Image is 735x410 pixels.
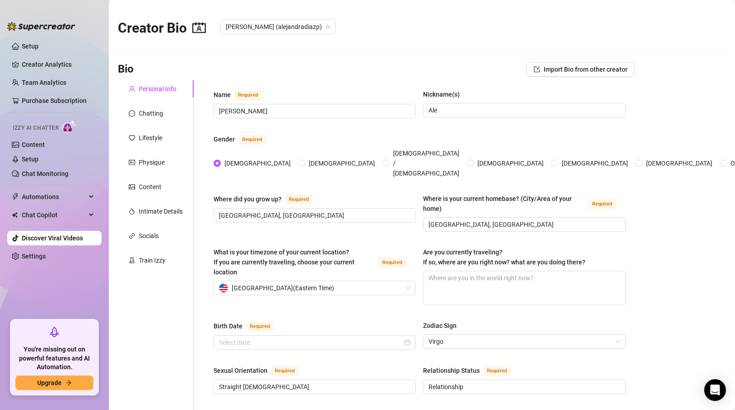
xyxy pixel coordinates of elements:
input: Nickname(s) [428,105,618,115]
label: Name [214,89,272,100]
span: Izzy AI Chatter [13,124,58,132]
a: Discover Viral Videos [22,234,83,242]
span: thunderbolt [12,193,19,200]
div: Lifestyle [139,133,162,143]
span: Required [246,322,273,332]
div: Sexual Orientation [214,366,268,376]
span: What is your timezone of your current location? If you are currently traveling, choose your curre... [214,249,355,276]
span: [GEOGRAPHIC_DATA] ( Eastern Time ) [232,281,334,295]
span: Required [379,258,406,268]
input: Where did you grow up? [219,210,409,220]
input: Relationship Status [428,382,618,392]
span: arrow-right [65,380,72,386]
a: Creator Analytics [22,57,94,72]
span: picture [129,184,135,190]
span: [DEMOGRAPHIC_DATA] [305,158,379,168]
span: Required [271,366,298,376]
a: Team Analytics [22,79,66,86]
a: Chat Monitoring [22,170,68,177]
img: us [219,283,228,293]
span: Are you currently traveling? If so, where are you right now? what are you doing there? [423,249,585,266]
a: Purchase Subscription [22,93,94,108]
input: Name [219,106,409,116]
img: AI Chatter [62,120,76,133]
span: Required [589,199,616,209]
label: Where is your current homebase? (City/Area of your home) [423,194,625,214]
span: experiment [129,257,135,264]
span: Virgo [428,335,620,348]
span: You're missing out on powerful features and AI Automation. [15,345,93,372]
img: Chat Copilot [12,212,18,218]
div: Birth Date [214,321,243,331]
span: import [534,66,540,73]
div: Socials [139,231,159,241]
button: Upgradearrow-right [15,376,93,390]
span: Import Bio from other creator [544,66,628,73]
span: user [129,86,135,92]
label: Nickname(s) [423,89,466,99]
span: message [129,110,135,117]
a: Setup [22,156,39,163]
span: [DEMOGRAPHIC_DATA] [474,158,547,168]
div: Open Intercom Messenger [704,379,726,401]
span: Required [483,366,511,376]
div: Intimate Details [139,206,183,216]
label: Where did you grow up? [214,194,322,205]
label: Gender [214,134,276,145]
div: Physique [139,157,165,167]
div: Content [139,182,161,192]
span: Required [285,195,312,205]
div: Zodiac Sign [423,321,457,331]
div: Nickname(s) [423,89,460,99]
span: heart [129,135,135,141]
a: Settings [22,253,46,260]
h3: Bio [118,62,134,77]
div: Where did you grow up? [214,194,282,204]
input: Birth Date [219,337,402,347]
span: [DEMOGRAPHIC_DATA] [643,158,716,168]
input: Where is your current homebase? (City/Area of your home) [428,220,618,229]
label: Zodiac Sign [423,321,463,331]
span: Automations [22,190,86,204]
span: link [129,233,135,239]
span: [DEMOGRAPHIC_DATA] / [DEMOGRAPHIC_DATA] [389,148,463,178]
div: Where is your current homebase? (City/Area of your home) [423,194,584,214]
label: Birth Date [214,321,283,332]
a: Content [22,141,45,148]
a: Setup [22,43,39,50]
div: Name [214,90,231,100]
span: Chat Copilot [22,208,86,222]
label: Relationship Status [423,365,521,376]
div: Relationship Status [423,366,480,376]
label: Sexual Orientation [214,365,308,376]
div: Chatting [139,108,163,118]
h2: Creator Bio [118,20,206,37]
span: Upgrade [37,379,62,386]
button: Import Bio from other creator [526,62,635,77]
span: rocket [49,327,60,337]
span: Required [234,90,262,100]
span: team [325,24,331,29]
span: contacts [192,21,206,34]
span: [DEMOGRAPHIC_DATA] [558,158,632,168]
input: Sexual Orientation [219,382,409,392]
span: idcard [129,159,135,166]
span: Required [239,135,266,145]
div: Gender [214,134,235,144]
div: Train Izzy [139,255,165,265]
span: [DEMOGRAPHIC_DATA] [221,158,294,168]
span: fire [129,208,135,215]
div: Personal Info [139,84,176,94]
span: Alejandra (alejandradiazp) [226,20,330,34]
img: logo-BBDzfeDw.svg [7,22,75,31]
